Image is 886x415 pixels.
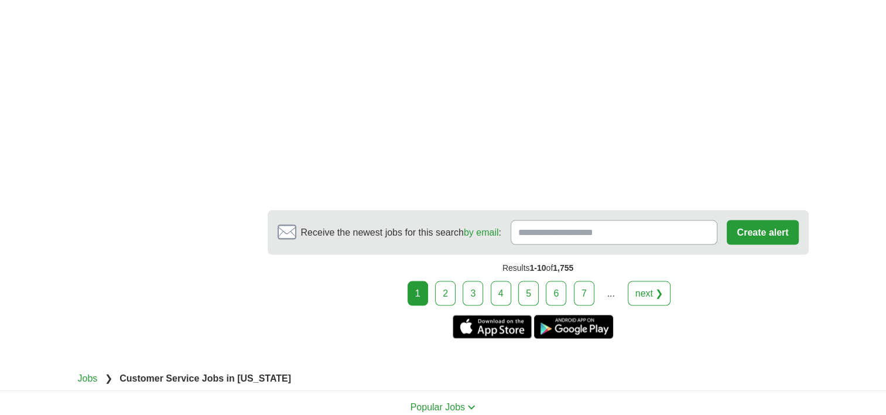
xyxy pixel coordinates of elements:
a: 4 [491,281,511,306]
div: 1 [408,281,428,306]
span: Receive the newest jobs for this search : [301,226,501,240]
strong: Customer Service Jobs in [US_STATE] [119,373,291,383]
a: 3 [463,281,483,306]
a: Jobs [78,373,98,383]
span: 1,755 [553,263,573,273]
a: 6 [546,281,566,306]
a: 5 [518,281,539,306]
a: by email [464,227,499,237]
span: 1-10 [529,263,546,273]
span: ❯ [105,373,112,383]
a: next ❯ [628,281,671,306]
a: 7 [574,281,594,306]
a: Get the Android app [534,315,613,339]
a: 2 [435,281,456,306]
div: ... [599,282,622,305]
div: Results of [268,255,809,281]
img: toggle icon [467,405,476,410]
span: Popular Jobs [410,402,465,412]
a: Get the iPhone app [453,315,532,339]
button: Create alert [727,220,798,245]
